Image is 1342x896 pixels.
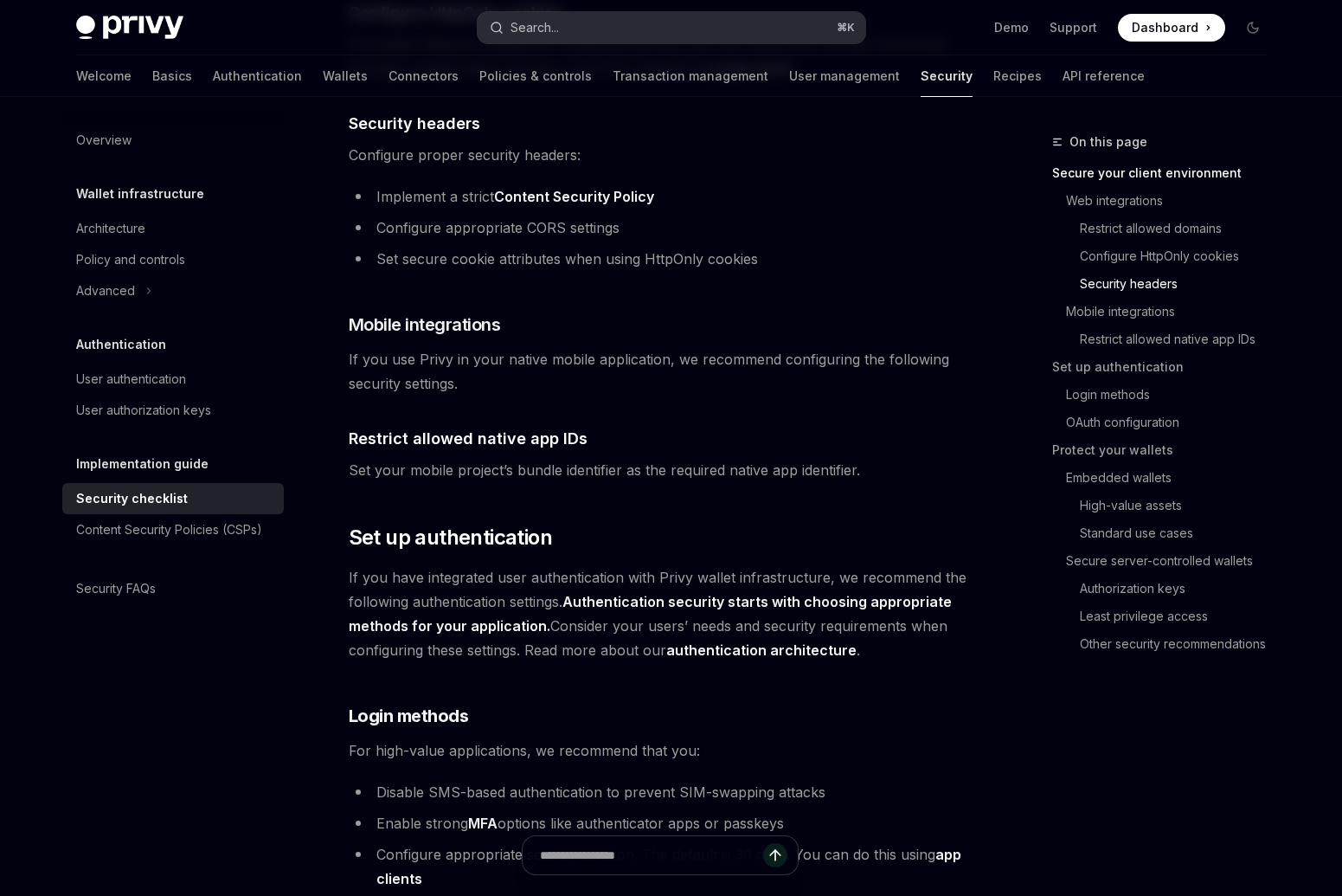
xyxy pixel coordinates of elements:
[62,395,284,426] a: User authorization keys
[993,55,1042,97] a: Recipes
[76,55,132,97] a: Welcome
[62,573,284,604] a: Security FAQs
[1052,215,1281,242] a: Restrict allowed domains
[76,578,156,599] div: Security FAQs
[666,641,857,660] a: authentication architecture
[1052,381,1281,409] a: Login methods
[76,334,166,355] h5: Authentication
[1118,14,1225,42] a: Dashboard
[349,565,973,662] span: If you have integrated user authentication with Privy wallet infrastructure, we recommend the fol...
[540,836,763,874] input: Ask a question...
[349,593,952,635] strong: Authentication security starts with choosing appropriate methods for your application.
[349,524,552,551] span: Set up authentication
[613,55,768,97] a: Transaction management
[62,213,284,244] a: Architecture
[76,280,135,301] div: Advanced
[62,364,284,395] a: User authentication
[349,313,501,337] span: Mobile integrations
[1052,187,1281,215] a: Web integrations
[789,55,900,97] a: User management
[1050,19,1097,36] a: Support
[510,17,559,38] div: Search...
[76,519,262,540] div: Content Security Policies (CSPs)
[994,19,1029,36] a: Demo
[323,55,368,97] a: Wallets
[62,244,284,275] a: Policy and controls
[213,55,302,97] a: Authentication
[479,55,592,97] a: Policies & controls
[76,218,145,239] div: Architecture
[837,21,855,35] span: ⌘ K
[1052,326,1281,353] a: Restrict allowed native app IDs
[1052,159,1281,187] a: Secure your client environment
[349,347,973,396] span: If you use Privy in your native mobile application, we recommend configuring the following securi...
[1052,270,1281,298] a: Security headers
[1052,547,1281,575] a: Secure server-controlled wallets
[62,483,284,514] a: Security checklist
[763,843,787,867] button: Send message
[76,488,188,509] div: Security checklist
[76,184,204,204] h5: Wallet infrastructure
[349,143,973,167] span: Configure proper security headers:
[349,780,973,804] li: Disable SMS-based authentication to prevent SIM-swapping attacks
[62,125,284,156] a: Overview
[1132,19,1198,36] span: Dashboard
[921,55,973,97] a: Security
[1052,630,1281,658] a: Other security recommendations
[1052,519,1281,547] a: Standard use cases
[62,514,284,545] a: Content Security Policies (CSPs)
[76,130,132,151] div: Overview
[349,216,973,240] li: Configure appropriate CORS settings
[388,55,459,97] a: Connectors
[1052,353,1281,381] a: Set up authentication
[152,55,192,97] a: Basics
[349,706,469,726] strong: Login methods
[76,400,211,421] div: User authorization keys
[1052,464,1281,492] a: Embedded wallets
[494,188,654,206] a: Content Security Policy
[349,247,973,271] li: Set secure cookie attributes when using HttpOnly cookies
[76,454,209,474] h5: Implementation guide
[349,458,973,482] span: Set your mobile project’s bundle identifier as the required native app identifier.
[468,815,498,833] a: MFA
[349,738,973,763] span: For high-value applications, we recommend that you:
[478,12,865,43] button: Open search
[1052,298,1281,326] a: Mobile integrations
[1052,242,1281,270] a: Configure HttpOnly cookies
[1052,575,1281,603] a: Authorization keys
[1069,132,1147,152] span: On this page
[1239,14,1267,42] button: Toggle dark mode
[76,16,183,40] img: dark logo
[1052,492,1281,519] a: High-value assets
[1063,55,1145,97] a: API reference
[349,427,588,450] span: Restrict allowed native app IDs
[349,112,480,135] span: Security headers
[1052,409,1281,436] a: OAuth configuration
[1052,436,1281,464] a: Protect your wallets
[76,369,186,390] div: User authentication
[349,811,973,835] li: Enable strong options like authenticator apps or passkeys
[349,184,973,209] li: Implement a strict
[62,275,284,306] button: Toggle Advanced section
[1052,603,1281,630] a: Least privilege access
[76,249,185,270] div: Policy and controls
